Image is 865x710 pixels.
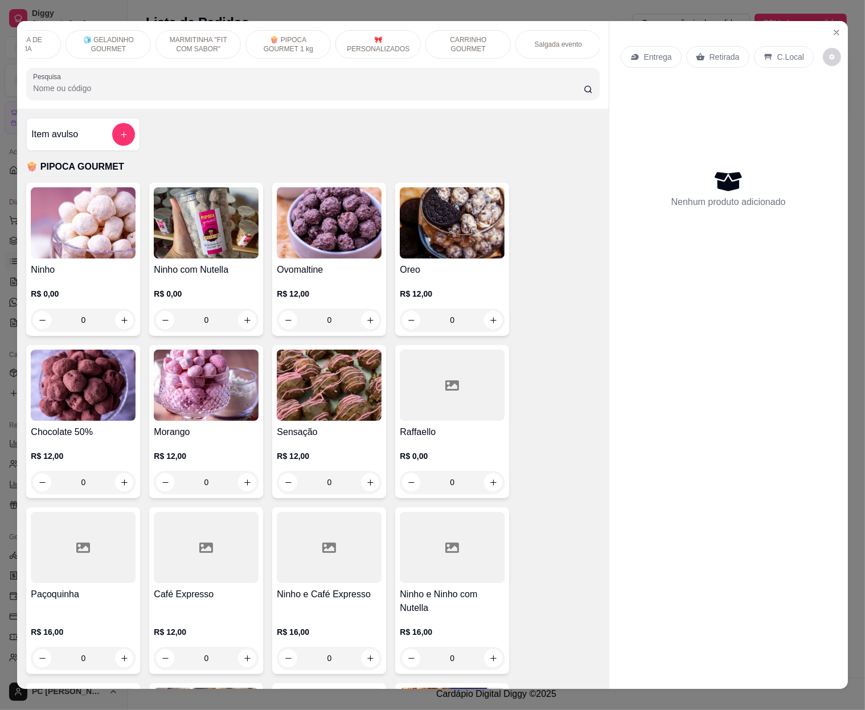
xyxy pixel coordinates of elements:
[31,128,78,141] h4: Item avulso
[535,40,582,49] p: Salgada evento
[777,51,804,63] p: C.Local
[154,263,259,277] h4: Ninho com Nutella
[31,425,136,439] h4: Chocolate 50%
[345,35,411,54] p: 🎀 PERSONALIZADOS
[400,263,505,277] h4: Oreo
[827,23,846,42] button: Close
[484,649,502,667] button: increase-product-quantity
[400,425,505,439] h4: Raffaello
[710,51,740,63] p: Retirada
[31,350,136,421] img: product-image
[279,649,297,667] button: decrease-product-quantity
[165,35,231,54] p: MARMITINHA "FIT COM SABOR"
[400,187,505,258] img: product-image
[31,450,136,462] p: R$ 12,00
[31,263,136,277] h4: Ninho
[400,588,505,615] h4: Ninho e Ninho com Nutella
[31,588,136,601] h4: Paçoquinha
[400,288,505,299] p: R$ 12,00
[154,450,259,462] p: R$ 12,00
[671,195,786,209] p: Nenhum produto adicionado
[277,350,382,421] img: product-image
[277,187,382,258] img: product-image
[26,160,599,174] p: 🍿 PIPOCA GOURMET
[154,350,259,421] img: product-image
[402,649,420,667] button: decrease-product-quantity
[400,626,505,638] p: R$ 16,00
[154,626,259,638] p: R$ 12,00
[277,425,382,439] h4: Sensação
[154,187,259,258] img: product-image
[277,450,382,462] p: R$ 12,00
[154,588,259,601] h4: Café Expresso
[823,48,841,66] button: decrease-product-quantity
[255,35,321,54] p: 🍿 PIPOCA GOURMET 1 kg
[277,263,382,277] h4: Ovomaltine
[644,51,672,63] p: Entrega
[277,626,382,638] p: R$ 16,00
[31,288,136,299] p: R$ 0,00
[435,35,501,54] p: CARRINHO GOURMET
[154,425,259,439] h4: Morango
[154,288,259,299] p: R$ 0,00
[277,588,382,601] h4: Ninho e Café Expresso
[361,649,379,667] button: increase-product-quantity
[33,72,65,81] label: Pesquisa
[400,450,505,462] p: R$ 0,00
[31,626,136,638] p: R$ 16,00
[75,35,141,54] p: 🧊 GELADINHO GOURMET
[112,123,135,146] button: add-separate-item
[33,83,584,94] input: Pesquisa
[277,288,382,299] p: R$ 12,00
[31,187,136,258] img: product-image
